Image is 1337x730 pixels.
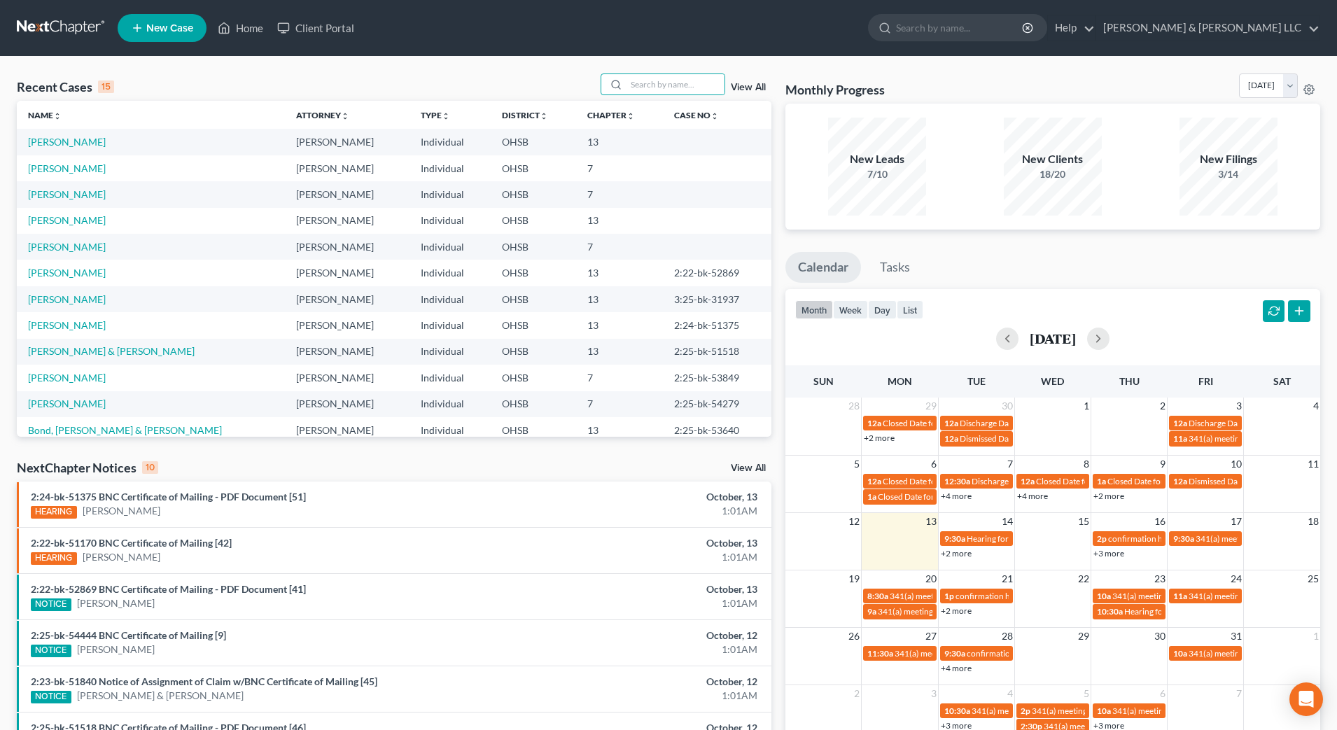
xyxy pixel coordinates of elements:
[502,110,548,120] a: Districtunfold_more
[576,208,663,234] td: 13
[944,533,965,544] span: 9:30a
[1153,628,1167,645] span: 30
[31,675,377,687] a: 2:23-bk-51840 Notice of Assignment of Claim w/BNC Certificate of Mailing [45]
[31,583,306,595] a: 2:22-bk-52869 BNC Certificate of Mailing - PDF Document [41]
[867,491,876,502] span: 1a
[847,398,861,414] span: 28
[924,570,938,587] span: 20
[576,260,663,286] td: 13
[28,398,106,409] a: [PERSON_NAME]
[1077,513,1091,530] span: 15
[1229,513,1243,530] span: 17
[524,596,757,610] div: 1:01AM
[1173,533,1194,544] span: 9:30a
[867,252,923,283] a: Tasks
[409,417,491,443] td: Individual
[731,83,766,92] a: View All
[31,537,232,549] a: 2:22-bk-51170 BNC Certificate of Mailing [42]
[1077,570,1091,587] span: 22
[524,536,757,550] div: October, 13
[1173,418,1187,428] span: 12a
[895,648,1030,659] span: 341(a) meeting for [PERSON_NAME]
[28,319,106,331] a: [PERSON_NAME]
[944,591,954,601] span: 1p
[1173,433,1187,444] span: 11a
[491,339,576,365] td: OHSB
[972,476,1107,486] span: Discharge Date for [PERSON_NAME]
[285,260,409,286] td: [PERSON_NAME]
[1312,398,1320,414] span: 4
[1077,628,1091,645] span: 29
[296,110,349,120] a: Attorneyunfold_more
[576,181,663,207] td: 7
[576,129,663,155] td: 13
[28,424,222,436] a: Bond, [PERSON_NAME] & [PERSON_NAME]
[1289,682,1323,716] div: Open Intercom Messenger
[77,596,155,610] a: [PERSON_NAME]
[1153,570,1167,587] span: 23
[1124,606,1233,617] span: Hearing for [PERSON_NAME]
[211,15,270,41] a: Home
[524,675,757,689] div: October, 12
[1108,533,1266,544] span: confirmation hearing for [PERSON_NAME]
[1082,685,1091,702] span: 5
[967,375,986,387] span: Tue
[1030,331,1076,346] h2: [DATE]
[853,685,861,702] span: 2
[409,391,491,417] td: Individual
[285,312,409,338] td: [PERSON_NAME]
[1112,591,1322,601] span: 341(a) meeting for [PERSON_NAME] & [PERSON_NAME]
[944,706,970,716] span: 10:30a
[1097,606,1123,617] span: 10:30a
[409,365,491,391] td: Individual
[83,550,160,564] a: [PERSON_NAME]
[285,391,409,417] td: [PERSON_NAME]
[491,260,576,286] td: OHSB
[1004,151,1102,167] div: New Clients
[28,162,106,174] a: [PERSON_NAME]
[864,433,895,443] a: +2 more
[1189,476,1324,486] span: Dismissed Date for [PERSON_NAME]
[285,208,409,234] td: [PERSON_NAME]
[491,312,576,338] td: OHSB
[576,155,663,181] td: 7
[1000,513,1014,530] span: 14
[1158,398,1167,414] span: 2
[576,286,663,312] td: 13
[1273,375,1291,387] span: Sat
[674,110,719,120] a: Case Nounfold_more
[867,476,881,486] span: 12a
[944,648,965,659] span: 9:30a
[867,591,888,601] span: 8:30a
[867,648,893,659] span: 11:30a
[409,208,491,234] td: Individual
[960,433,1095,444] span: Dismissed Date for [PERSON_NAME]
[896,15,1024,41] input: Search by name...
[1097,476,1106,486] span: 1a
[960,418,1095,428] span: Discharge Date for [PERSON_NAME]
[285,129,409,155] td: [PERSON_NAME]
[1153,513,1167,530] span: 16
[1097,533,1107,544] span: 2p
[833,300,868,319] button: week
[285,365,409,391] td: [PERSON_NAME]
[576,312,663,338] td: 13
[285,339,409,365] td: [PERSON_NAME]
[967,533,1076,544] span: Hearing for [PERSON_NAME]
[785,252,861,283] a: Calendar
[491,417,576,443] td: OHSB
[285,417,409,443] td: [PERSON_NAME]
[930,685,938,702] span: 3
[897,300,923,319] button: list
[524,550,757,564] div: 1:01AM
[1235,685,1243,702] span: 7
[663,339,771,365] td: 2:25-bk-51518
[1229,628,1243,645] span: 31
[883,418,1081,428] span: Closed Date for [PERSON_NAME] & [PERSON_NAME]
[1006,685,1014,702] span: 4
[576,365,663,391] td: 7
[1173,648,1187,659] span: 10a
[1000,398,1014,414] span: 30
[491,155,576,181] td: OHSB
[524,689,757,703] div: 1:01AM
